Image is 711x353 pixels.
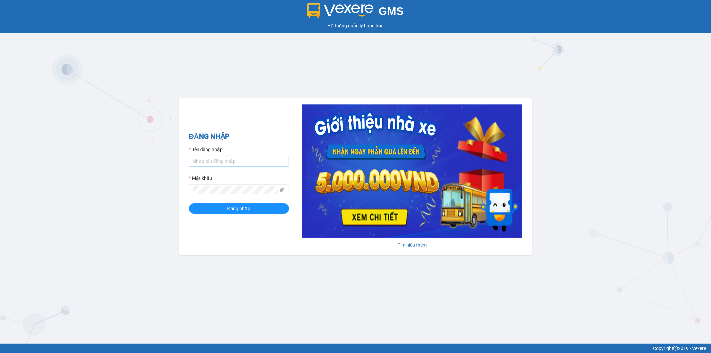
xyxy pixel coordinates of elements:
[5,345,706,352] div: Copyright 2019 - Vexere
[673,346,678,351] span: copyright
[302,241,522,249] div: Tìm hiểu thêm
[189,131,289,142] h2: ĐĂNG NHẬP
[302,104,522,238] img: banner-0
[193,186,279,194] input: Mật khẩu
[227,205,251,212] span: Đăng nhập
[307,3,373,18] img: logo 2
[189,146,223,153] label: Tên đăng nhập
[307,10,404,15] a: GMS
[189,174,212,182] label: Mật khẩu
[379,5,404,17] span: GMS
[280,188,285,192] span: eye-invisible
[189,156,289,166] input: Tên đăng nhập
[189,203,289,214] button: Đăng nhập
[2,22,709,29] div: Hệ thống quản lý hàng hóa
